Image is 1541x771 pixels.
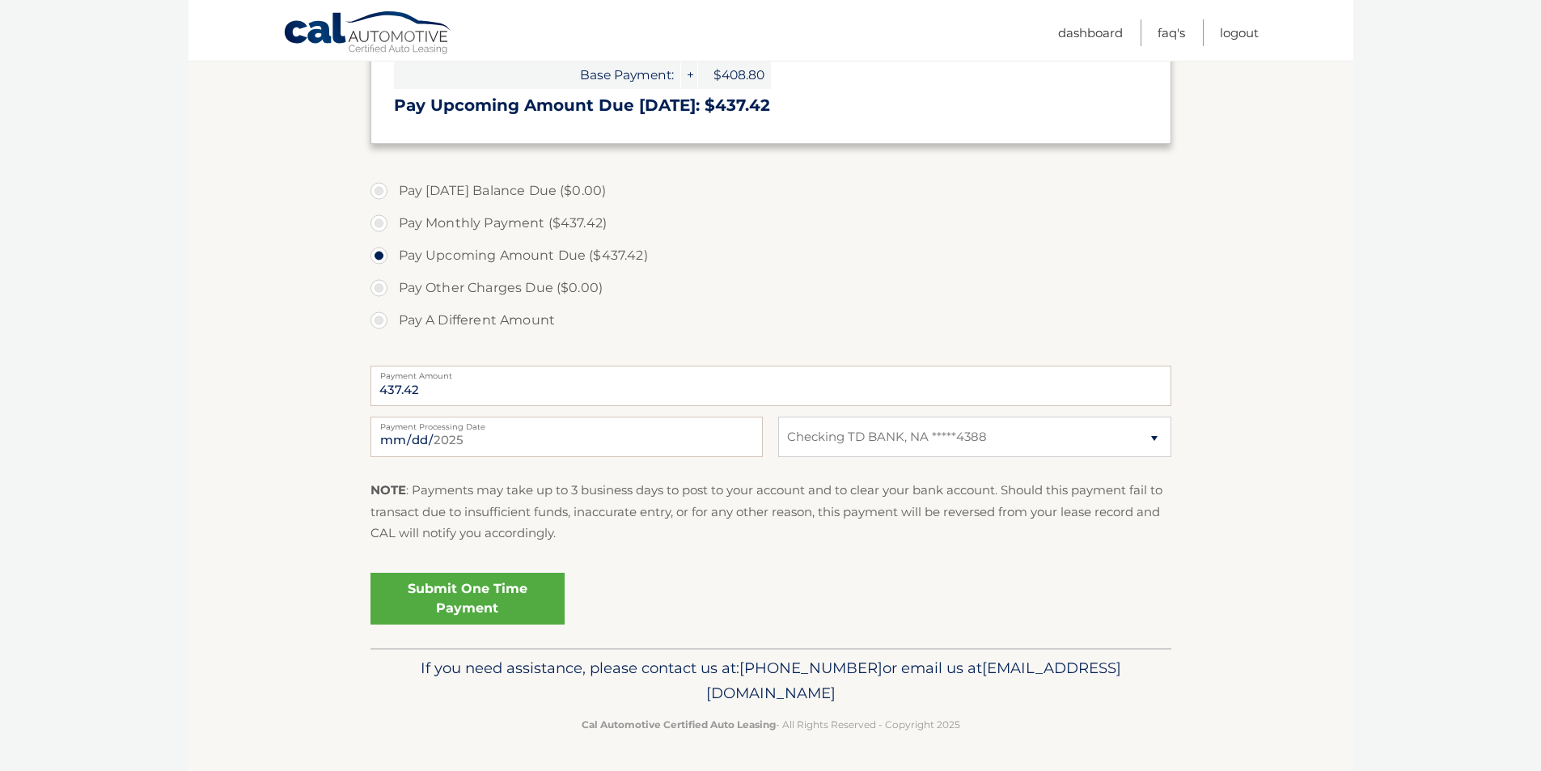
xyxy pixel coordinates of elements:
label: Pay [DATE] Balance Due ($0.00) [370,175,1171,207]
input: Payment Amount [370,366,1171,406]
span: Base Payment: [394,61,680,89]
a: Logout [1220,19,1259,46]
label: Payment Amount [370,366,1171,379]
a: Cal Automotive [283,11,453,57]
strong: NOTE [370,482,406,498]
strong: Cal Automotive Certified Auto Leasing [582,718,776,731]
input: Payment Date [370,417,763,457]
p: : Payments may take up to 3 business days to post to your account and to clear your bank account.... [370,480,1171,544]
h3: Pay Upcoming Amount Due [DATE]: $437.42 [394,95,1148,116]
a: Dashboard [1058,19,1123,46]
span: + [681,61,697,89]
label: Pay A Different Amount [370,304,1171,337]
label: Payment Processing Date [370,417,763,430]
a: FAQ's [1158,19,1185,46]
label: Pay Upcoming Amount Due ($437.42) [370,239,1171,272]
p: - All Rights Reserved - Copyright 2025 [381,716,1161,733]
label: Pay Monthly Payment ($437.42) [370,207,1171,239]
label: Pay Other Charges Due ($0.00) [370,272,1171,304]
span: [PHONE_NUMBER] [739,659,883,677]
a: Submit One Time Payment [370,573,565,625]
p: If you need assistance, please contact us at: or email us at [381,655,1161,707]
span: $408.80 [698,61,771,89]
